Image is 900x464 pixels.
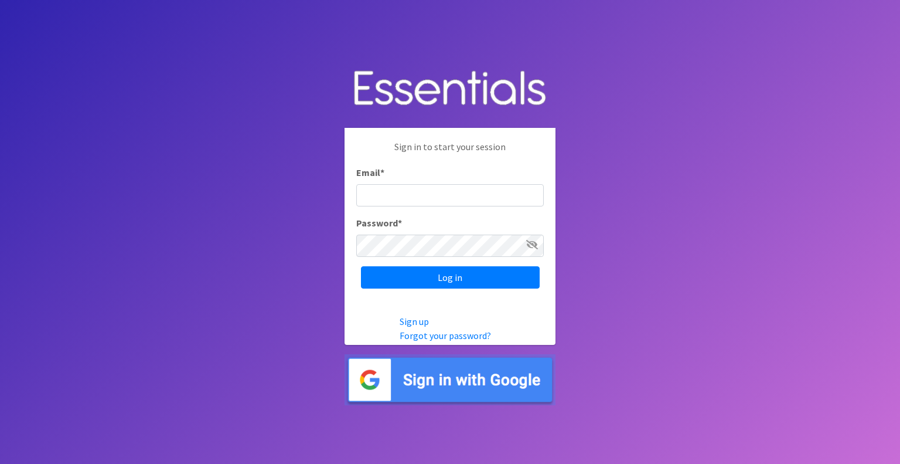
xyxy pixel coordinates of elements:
[400,330,491,341] a: Forgot your password?
[400,316,429,327] a: Sign up
[345,354,555,405] img: Sign in with Google
[380,167,384,178] abbr: required
[345,59,555,119] img: Human Essentials
[356,216,402,230] label: Password
[356,140,544,165] p: Sign in to start your session
[356,165,384,179] label: Email
[398,217,402,229] abbr: required
[361,266,540,289] input: Log in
